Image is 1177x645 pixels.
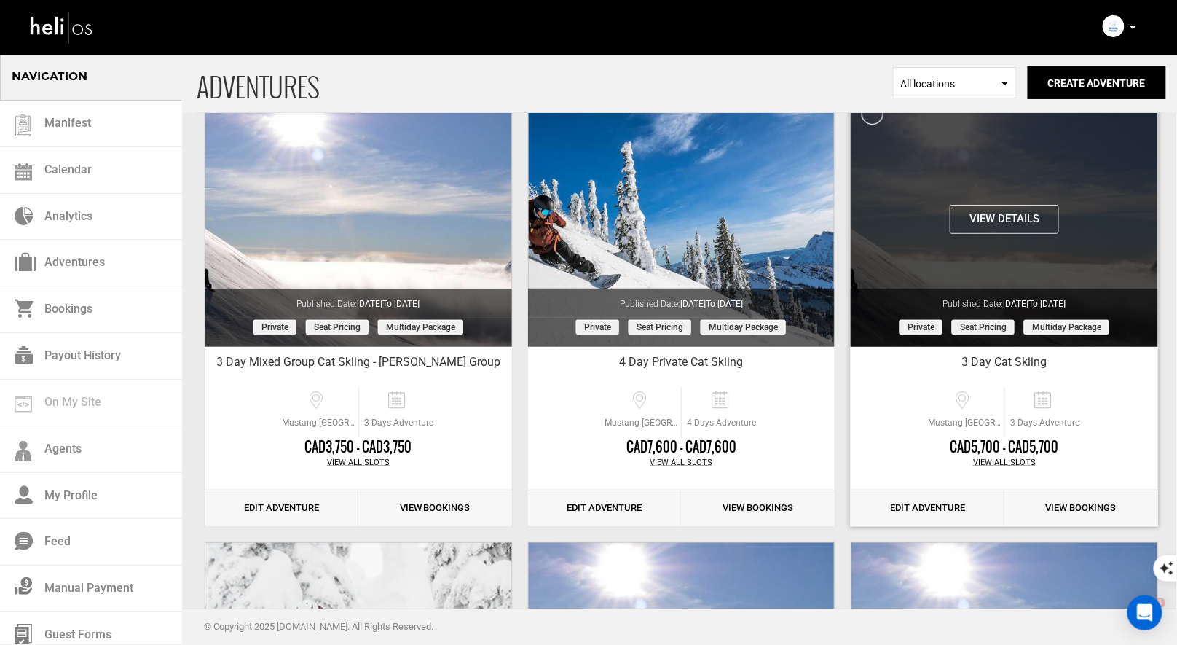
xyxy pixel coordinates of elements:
[1004,299,1066,309] span: [DATE]
[893,67,1017,98] span: Select box activate
[1103,15,1125,37] img: img_0ff4e6702feb5b161957f2ea789f15f4.png
[205,438,512,457] div: CAD3,750 - CAD3,750
[359,417,438,429] span: 3 Days Adventure
[680,299,743,309] span: [DATE]
[851,289,1158,310] div: Published Date:
[681,490,835,526] a: View Bookings
[528,354,835,376] div: 4 Day Private Cat Skiing
[629,320,691,335] span: Seat Pricing
[924,417,1004,429] span: Mustang [GEOGRAPHIC_DATA], [GEOGRAPHIC_DATA], [GEOGRAPHIC_DATA], [GEOGRAPHIC_DATA], [GEOGRAPHIC_D...
[528,289,835,310] div: Published Date:
[278,417,358,429] span: Mustang [GEOGRAPHIC_DATA], [GEOGRAPHIC_DATA], [GEOGRAPHIC_DATA], [GEOGRAPHIC_DATA], [GEOGRAPHIC_D...
[205,289,512,310] div: Published Date:
[682,417,761,429] span: 4 Days Adventure
[576,320,619,335] span: Private
[205,457,512,469] div: View All Slots
[1028,66,1166,99] button: Create Adventure
[900,320,942,335] span: Private
[15,396,32,413] img: on_my_site.svg
[701,320,786,335] span: Multiday package
[12,114,34,136] img: guest-list.svg
[205,490,358,526] a: Edit Adventure
[15,441,32,462] img: agents-icon.svg
[528,490,682,526] a: Edit Adventure
[901,77,1009,91] span: All locations
[378,320,463,335] span: Multiday package
[1005,417,1085,429] span: 3 Days Adventure
[1004,490,1158,526] a: View Bookings
[601,417,681,429] span: Mustang [GEOGRAPHIC_DATA], [GEOGRAPHIC_DATA], [GEOGRAPHIC_DATA], [GEOGRAPHIC_DATA], [GEOGRAPHIC_D...
[358,490,512,526] a: View Bookings
[205,354,512,376] div: 3 Day Mixed Group Cat Skiing - [PERSON_NAME] Group
[357,299,420,309] span: [DATE]
[306,320,369,335] span: Seat Pricing
[1024,320,1109,335] span: Multiday package
[29,8,95,47] img: heli-logo
[528,438,835,457] div: CAD7,600 - CAD7,600
[1029,299,1066,309] span: to [DATE]
[851,354,1158,376] div: 3 Day Cat Skiing
[382,299,420,309] span: to [DATE]
[851,457,1158,469] div: View All Slots
[253,320,296,335] span: Private
[528,457,835,469] div: View All Slots
[952,320,1015,335] span: Seat Pricing
[851,438,1158,457] div: CAD5,700 - CAD5,700
[197,53,893,112] span: ADVENTURES
[950,205,1059,234] button: View Details
[851,490,1004,526] a: Edit Adventure
[706,299,743,309] span: to [DATE]
[15,163,32,181] img: calendar.svg
[1127,595,1162,630] div: Open Intercom Messenger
